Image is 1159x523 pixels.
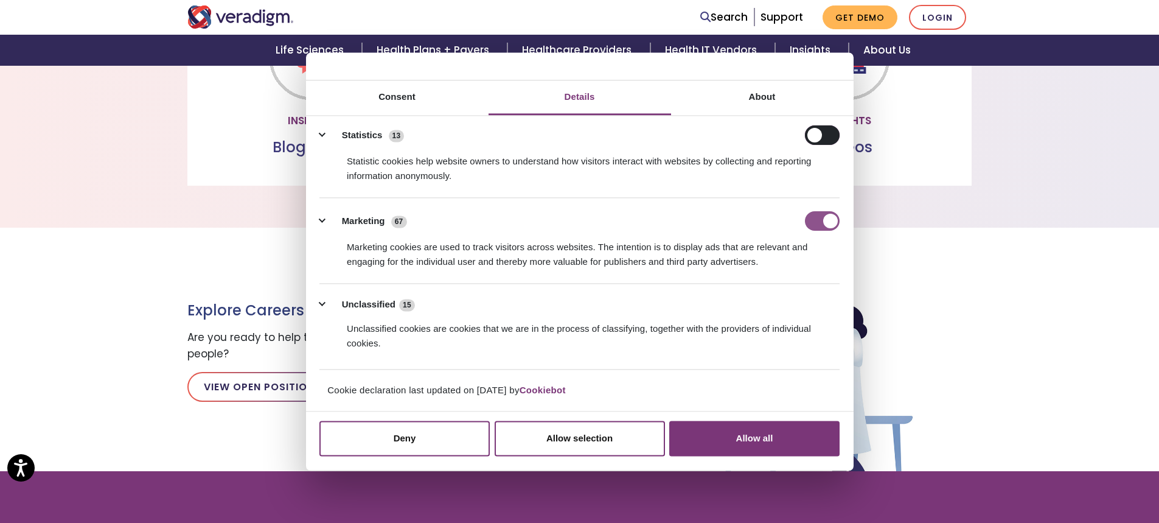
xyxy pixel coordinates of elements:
h3: Explore Careers at Veradigm [187,302,638,320]
p: Insights [197,113,427,129]
a: Consent [306,80,489,115]
a: Life Sciences [261,35,362,66]
a: Login [909,5,966,30]
div: Statistic cookies help website owners to understand how visitors interact with websites by collec... [319,145,840,183]
a: About Us [849,35,925,66]
a: Details [489,80,671,115]
button: Deny [319,421,490,457]
a: Insights [775,35,849,66]
a: View Open Positions [187,372,338,401]
a: Health Plans + Payers [362,35,507,66]
iframe: Drift Chat Widget [917,107,1144,508]
button: Marketing (67) [319,211,414,231]
a: Cookiebot [520,385,566,395]
h3: Blog Posts [197,139,427,156]
div: Unclassified cookies are cookies that we are in the process of classifying, together with the pro... [319,312,840,351]
a: Get Demo [823,5,897,29]
p: Are you ready to help transform healthcare and enable smarter care for millions of people? [187,329,638,362]
button: Unclassified (15) [319,297,422,312]
img: Veradigm logo [187,5,294,29]
button: Allow all [669,421,840,457]
div: Cookie declaration last updated on [DATE] by [309,383,850,408]
a: Health IT Vendors [650,35,775,66]
a: Support [760,10,803,24]
button: Statistics (13) [319,125,412,145]
div: Marketing cookies are used to track visitors across websites. The intention is to display ads tha... [319,231,840,269]
a: About [671,80,854,115]
label: Statistics [342,128,383,142]
button: Allow selection [495,421,665,457]
a: Healthcare Providers [507,35,650,66]
a: Search [700,9,748,26]
label: Marketing [342,214,385,228]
